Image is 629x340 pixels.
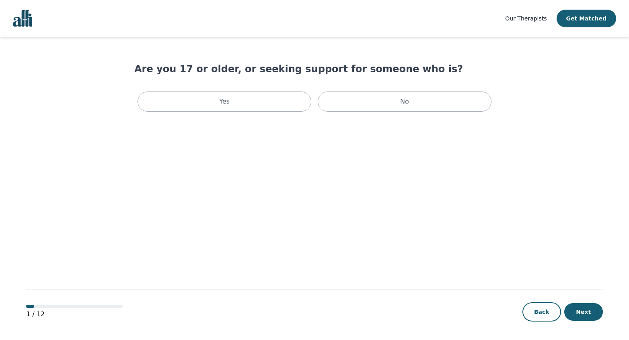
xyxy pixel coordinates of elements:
[557,10,616,27] button: Get Matched
[134,63,495,75] h1: Are you 17 or older, or seeking support for someone who is?
[505,15,547,22] span: Our Therapists
[564,303,603,321] button: Next
[13,10,32,27] img: alli logo
[400,97,409,106] p: No
[505,14,547,23] a: Our Therapists
[219,97,230,106] p: Yes
[26,309,123,319] p: 1 / 12
[522,302,561,322] button: Back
